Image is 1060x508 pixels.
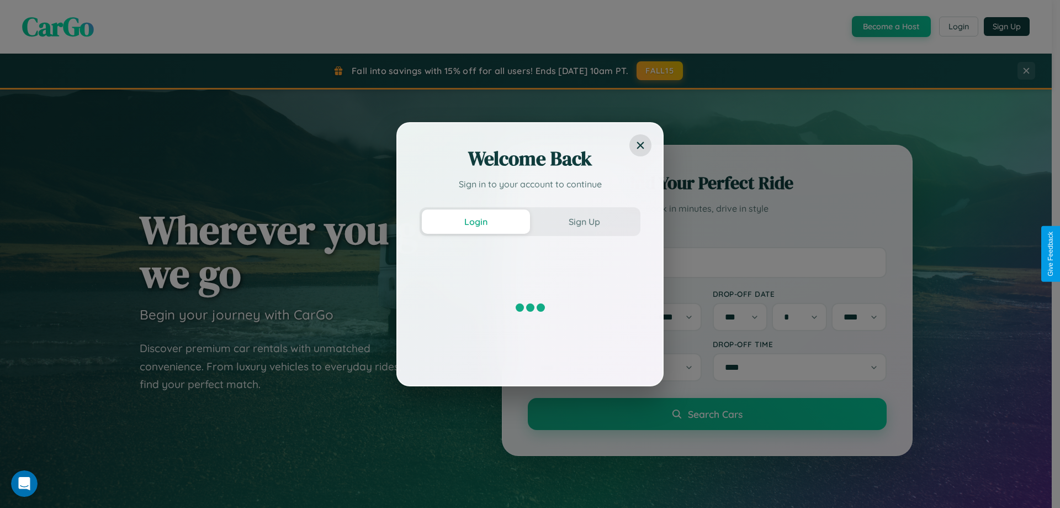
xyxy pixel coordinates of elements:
button: Sign Up [530,210,638,234]
iframe: Intercom live chat [11,470,38,497]
h2: Welcome Back [420,145,640,172]
div: Give Feedback [1047,232,1054,276]
p: Sign in to your account to continue [420,177,640,191]
button: Login [422,210,530,234]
